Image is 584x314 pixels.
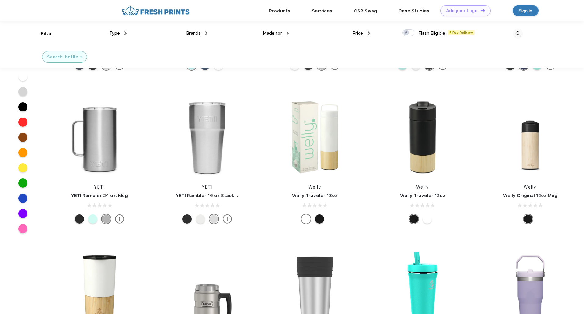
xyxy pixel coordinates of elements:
[47,54,78,60] div: Search: bottle
[209,214,218,224] div: Stainless Steel
[368,31,370,35] img: dropdown.png
[409,214,418,224] div: Black
[308,185,322,189] a: Welly
[75,214,84,224] div: Black
[513,5,539,16] a: Sign in
[423,214,432,224] div: White
[182,214,192,224] div: Black
[263,30,282,36] span: Made for
[301,214,311,224] div: White
[287,31,289,35] img: dropdown.png
[176,193,298,198] a: YETI Rambler 16 oz Stackable Pint with Magslider Lid
[524,185,537,189] a: Welly
[186,30,201,36] span: Brands
[269,8,290,14] a: Products
[124,31,127,35] img: dropdown.png
[115,214,124,224] img: more.svg
[400,193,445,198] a: Welly Traveler 12oz
[109,30,120,36] span: Type
[80,56,82,58] img: filter_cancel.svg
[94,185,105,189] a: YETI
[120,5,192,16] img: fo%20logo%202.webp
[352,30,363,36] span: Price
[481,9,485,12] img: DT
[59,97,140,178] img: func=resize&h=266
[41,30,53,37] div: Filter
[503,193,557,198] a: Welly Original 12oz Mug
[88,214,97,224] div: Seafoam
[202,185,213,189] a: YETI
[205,31,207,35] img: dropdown.png
[513,29,523,39] img: desktop_search.svg
[416,185,429,189] a: Welly
[490,97,571,178] img: func=resize&h=266
[196,214,205,224] div: White
[524,214,533,224] div: Black
[167,97,248,178] img: func=resize&h=266
[71,193,128,198] a: YETI Rambler 24 oz. Mug
[102,214,111,224] div: Stainless Steel
[418,30,445,36] span: Flash Eligible
[223,214,232,224] img: more.svg
[292,193,337,198] a: Welly Traveler 18oz
[274,97,355,178] img: func=resize&h=266
[315,214,324,224] div: Black
[446,8,478,13] div: Add your Logo
[382,97,463,178] img: func=resize&h=266
[519,7,532,14] div: Sign in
